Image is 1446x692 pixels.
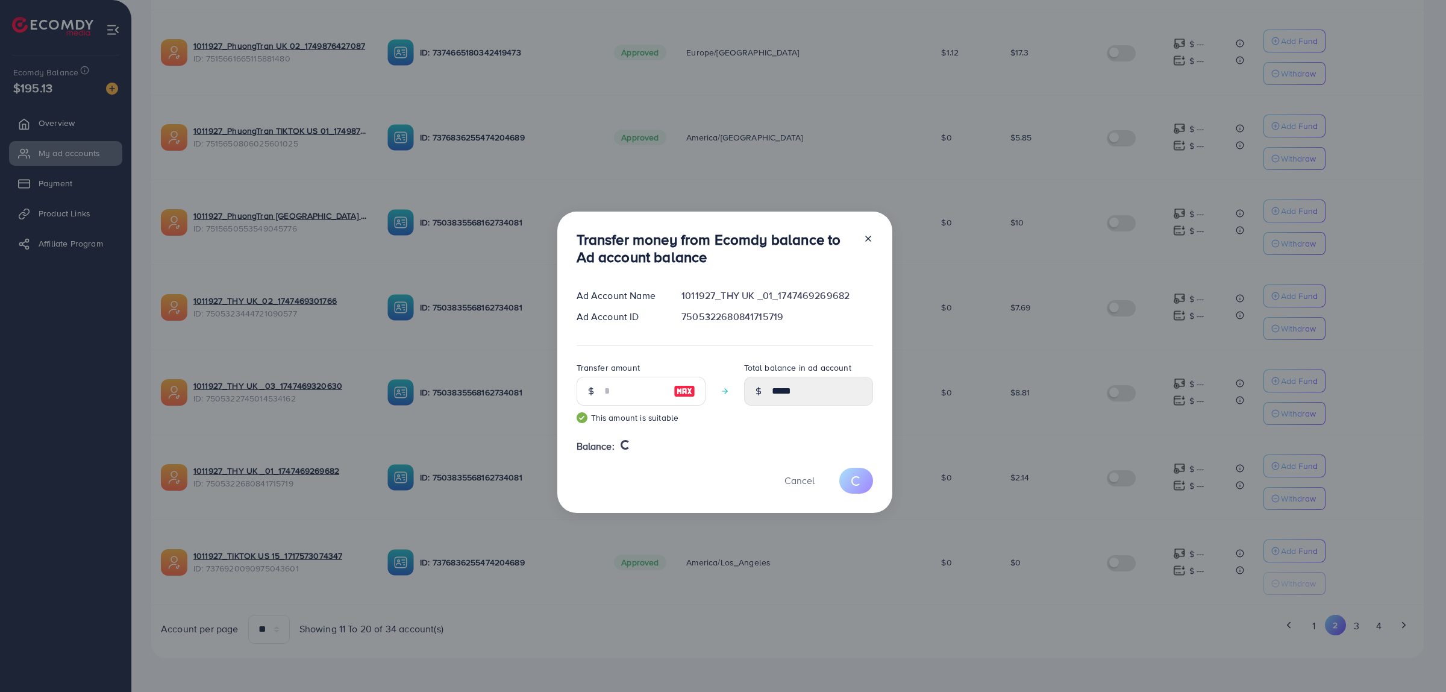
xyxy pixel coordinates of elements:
span: Cancel [784,474,815,487]
label: Total balance in ad account [744,362,851,374]
small: This amount is suitable [577,412,706,424]
h3: Transfer money from Ecomdy balance to Ad account balance [577,231,854,266]
button: Cancel [769,468,830,494]
label: Transfer amount [577,362,640,374]
iframe: Chat [1395,638,1437,683]
div: Ad Account ID [567,310,672,324]
div: 7505322680841715719 [672,310,882,324]
div: 1011927_THY UK _01_1747469269682 [672,289,882,303]
div: Ad Account Name [567,289,672,303]
img: image [674,384,695,398]
span: Balance: [577,439,615,453]
img: guide [577,412,587,423]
